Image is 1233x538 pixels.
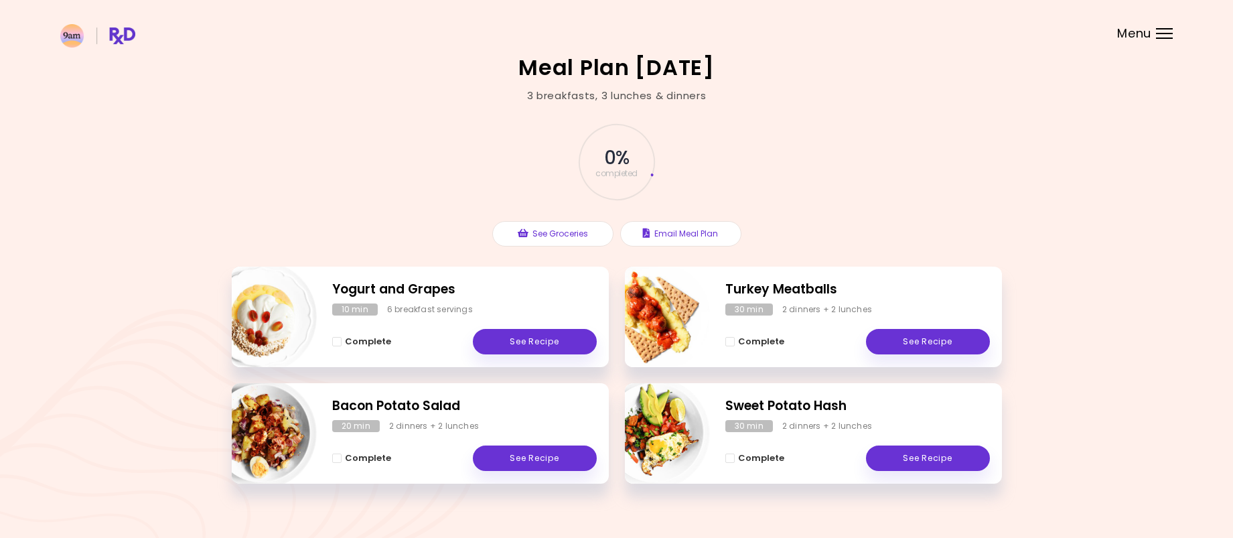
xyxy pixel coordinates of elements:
img: RxDiet [60,24,135,48]
div: 2 dinners + 2 lunches [782,304,872,316]
h2: Bacon Potato Salad [332,397,597,416]
h2: Sweet Potato Hash [725,397,990,416]
a: See Recipe - Turkey Meatballs [866,329,990,354]
span: Complete [345,453,391,464]
button: Complete - Turkey Meatballs [725,334,784,350]
div: 6 breakfast servings [387,304,473,316]
button: Complete - Sweet Potato Hash [725,450,784,466]
h2: Turkey Meatballs [725,280,990,299]
button: Email Meal Plan [620,221,741,247]
a: See Recipe - Bacon Potato Salad [473,446,597,471]
button: Complete - Bacon Potato Salad [332,450,391,466]
div: 2 dinners + 2 lunches [389,420,479,432]
div: 3 breakfasts , 3 lunches & dinners [527,88,707,104]
img: Info - Yogurt and Grapes [206,261,317,373]
div: 30 min [725,420,773,432]
div: 30 min [725,304,773,316]
h2: Yogurt and Grapes [332,280,597,299]
div: 10 min [332,304,378,316]
span: Complete [345,336,391,347]
button: See Groceries [492,221,613,247]
span: completed [595,170,638,178]
img: Info - Sweet Potato Hash [599,378,710,489]
button: Complete - Yogurt and Grapes [332,334,391,350]
span: Menu [1117,27,1151,40]
span: Complete [738,453,784,464]
a: See Recipe - Yogurt and Grapes [473,329,597,354]
div: 2 dinners + 2 lunches [782,420,872,432]
img: Info - Bacon Potato Salad [206,378,317,489]
span: 0 % [604,147,629,170]
img: Info - Turkey Meatballs [599,261,710,373]
h2: Meal Plan [DATE] [518,57,715,78]
div: 20 min [332,420,380,432]
span: Complete [738,336,784,347]
a: See Recipe - Sweet Potato Hash [866,446,990,471]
